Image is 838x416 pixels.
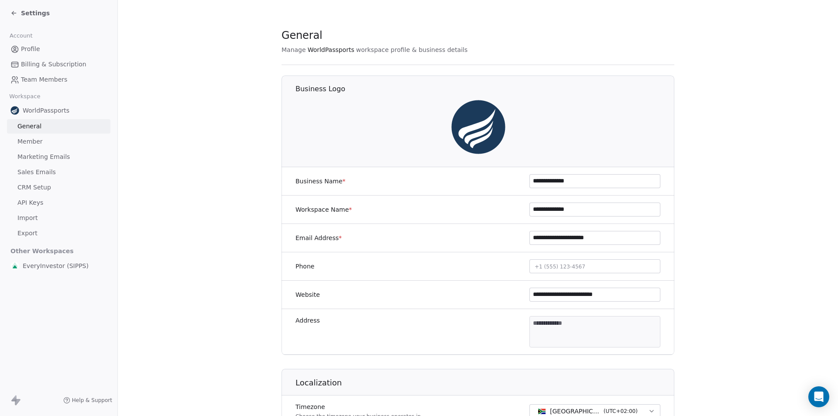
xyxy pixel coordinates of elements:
span: Export [17,229,38,238]
span: Settings [21,9,50,17]
span: General [17,122,41,131]
span: WorldPassports [308,45,354,54]
a: Profile [7,42,110,56]
img: favicon.webp [450,99,506,155]
span: EveryInvestor (SIPPS) [23,261,89,270]
a: CRM Setup [7,180,110,195]
span: [GEOGRAPHIC_DATA] - SAST [550,407,600,416]
span: Team Members [21,75,67,84]
h1: Localization [295,378,675,388]
span: General [282,29,323,42]
span: +1 (555) 123-4567 [535,264,585,270]
a: API Keys [7,196,110,210]
span: Help & Support [72,397,112,404]
a: Member [7,134,110,149]
span: Other Workspaces [7,244,77,258]
a: Billing & Subscription [7,57,110,72]
img: EI.png [10,261,19,270]
label: Email Address [295,234,342,242]
h1: Business Logo [295,84,675,94]
a: Import [7,211,110,225]
span: CRM Setup [17,183,51,192]
span: Billing & Subscription [21,60,86,69]
span: API Keys [17,198,43,207]
label: Address [295,316,320,325]
img: favicon.webp [10,106,19,115]
a: Settings [10,9,50,17]
span: WorldPassports [23,106,69,115]
span: Import [17,213,38,223]
label: Website [295,290,320,299]
a: Help & Support [63,397,112,404]
label: Workspace Name [295,205,352,214]
a: Sales Emails [7,165,110,179]
label: Timezone [295,402,421,411]
span: ( UTC+02:00 ) [604,407,638,415]
a: Export [7,226,110,241]
button: +1 (555) 123-4567 [529,259,660,273]
a: Marketing Emails [7,150,110,164]
span: Sales Emails [17,168,56,177]
span: Member [17,137,43,146]
span: Profile [21,45,40,54]
span: Marketing Emails [17,152,70,162]
span: Workspace [6,90,44,103]
span: Account [6,29,36,42]
div: Open Intercom Messenger [808,386,829,407]
span: workspace profile & business details [356,45,468,54]
a: Team Members [7,72,110,87]
label: Phone [295,262,314,271]
a: General [7,119,110,134]
label: Business Name [295,177,346,186]
span: Manage [282,45,306,54]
